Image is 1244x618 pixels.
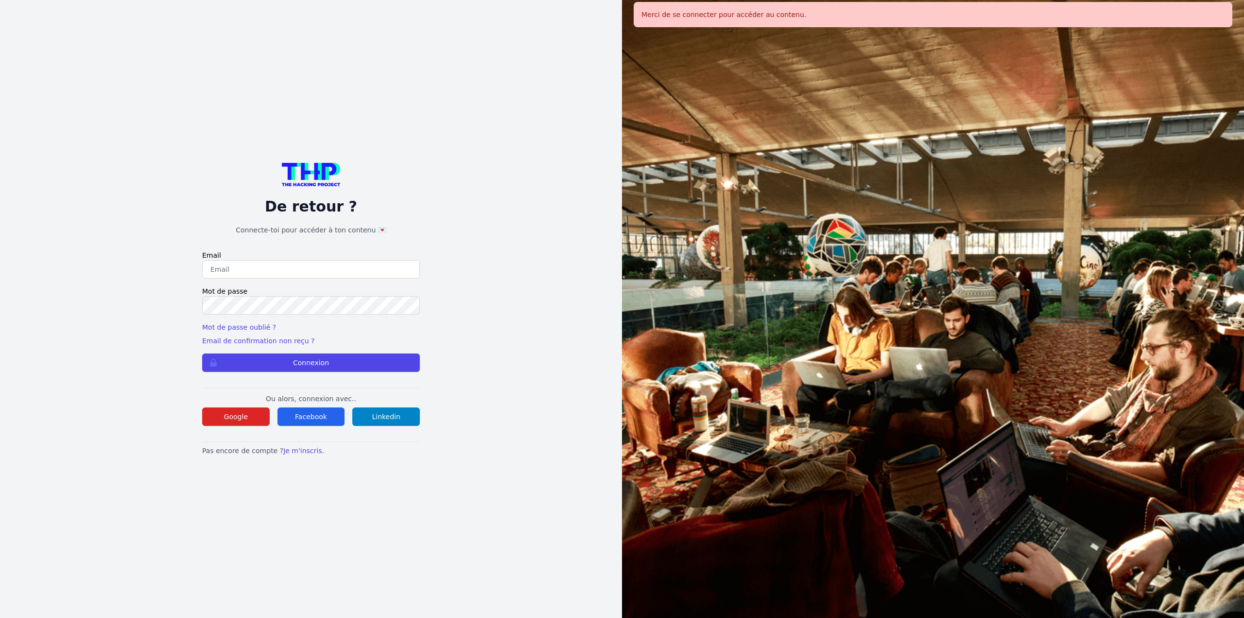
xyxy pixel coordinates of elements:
p: Ou alors, connexion avec.. [202,394,420,404]
h1: Connecte-toi pour accéder à ton contenu 💌 [202,225,420,235]
label: Mot de passe [202,286,420,296]
a: Je m'inscris. [283,447,324,455]
label: Email [202,250,420,260]
button: Connexion [202,353,420,372]
p: De retour ? [202,198,420,215]
button: Linkedin [352,407,420,426]
a: Email de confirmation non reçu ? [202,337,314,345]
img: logo [282,163,340,186]
a: Mot de passe oublié ? [202,323,276,331]
p: Pas encore de compte ? [202,446,420,456]
button: Facebook [277,407,345,426]
input: Email [202,260,420,279]
button: Google [202,407,270,426]
div: Merci de se connecter pour accéder au contenu. [634,2,1232,27]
